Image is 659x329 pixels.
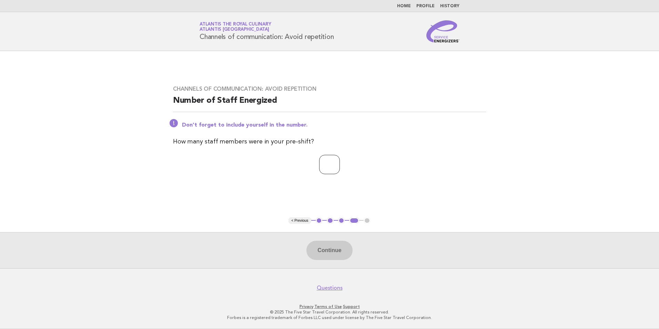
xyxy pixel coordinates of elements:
[173,137,486,147] p: How many staff members were in your pre-shift?
[200,22,271,32] a: Atlantis the Royal CulinaryAtlantis [GEOGRAPHIC_DATA]
[300,304,313,309] a: Privacy
[119,304,540,309] p: · ·
[317,285,343,291] a: Questions
[349,217,359,224] button: 4
[316,217,323,224] button: 1
[173,95,486,112] h2: Number of Staff Energized
[119,309,540,315] p: © 2025 The Five Star Travel Corporation. All rights reserved.
[397,4,411,8] a: Home
[440,4,459,8] a: History
[200,22,334,40] h1: Channels of communication: Avoid repetition
[416,4,435,8] a: Profile
[343,304,360,309] a: Support
[182,122,486,129] p: Don't forget to include yourself in the number.
[173,86,486,92] h3: Channels of communication: Avoid repetition
[327,217,334,224] button: 2
[338,217,345,224] button: 3
[314,304,342,309] a: Terms of Use
[119,315,540,320] p: Forbes is a registered trademark of Forbes LLC used under license by The Five Star Travel Corpora...
[426,20,459,42] img: Service Energizers
[200,28,269,32] span: Atlantis [GEOGRAPHIC_DATA]
[288,217,311,224] button: < Previous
